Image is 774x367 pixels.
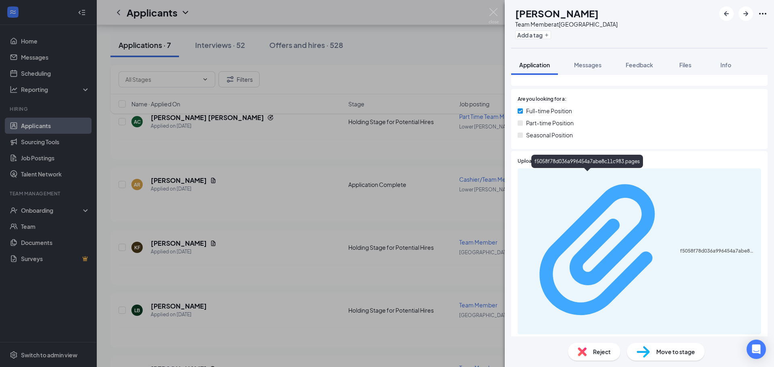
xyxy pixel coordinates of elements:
[656,347,695,356] span: Move to stage
[518,95,566,103] span: Are you looking for a:
[519,61,550,68] span: Application
[522,172,756,331] a: Paperclipf5058f78d036a996454a7abe8c11c983.pages
[515,20,618,28] div: Team Member at [GEOGRAPHIC_DATA]
[526,118,574,127] span: Part-time Position
[741,9,751,19] svg: ArrowRight
[518,158,554,165] span: Upload Resume
[679,61,691,68] span: Files
[680,248,756,254] div: f5058f78d036a996454a7abe8c11c983.pages
[544,33,549,37] svg: Plus
[526,131,573,139] span: Seasonal Position
[720,61,731,68] span: Info
[719,6,734,21] button: ArrowLeftNew
[626,61,653,68] span: Feedback
[739,6,753,21] button: ArrowRight
[758,9,768,19] svg: Ellipses
[522,172,680,330] svg: Paperclip
[515,6,599,20] h1: [PERSON_NAME]
[747,340,766,359] div: Open Intercom Messenger
[515,31,551,39] button: PlusAdd a tag
[526,106,572,115] span: Full-time Position
[574,61,601,68] span: Messages
[593,347,611,356] span: Reject
[722,9,731,19] svg: ArrowLeftNew
[531,155,643,168] div: f5058f78d036a996454a7abe8c11c983.pages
